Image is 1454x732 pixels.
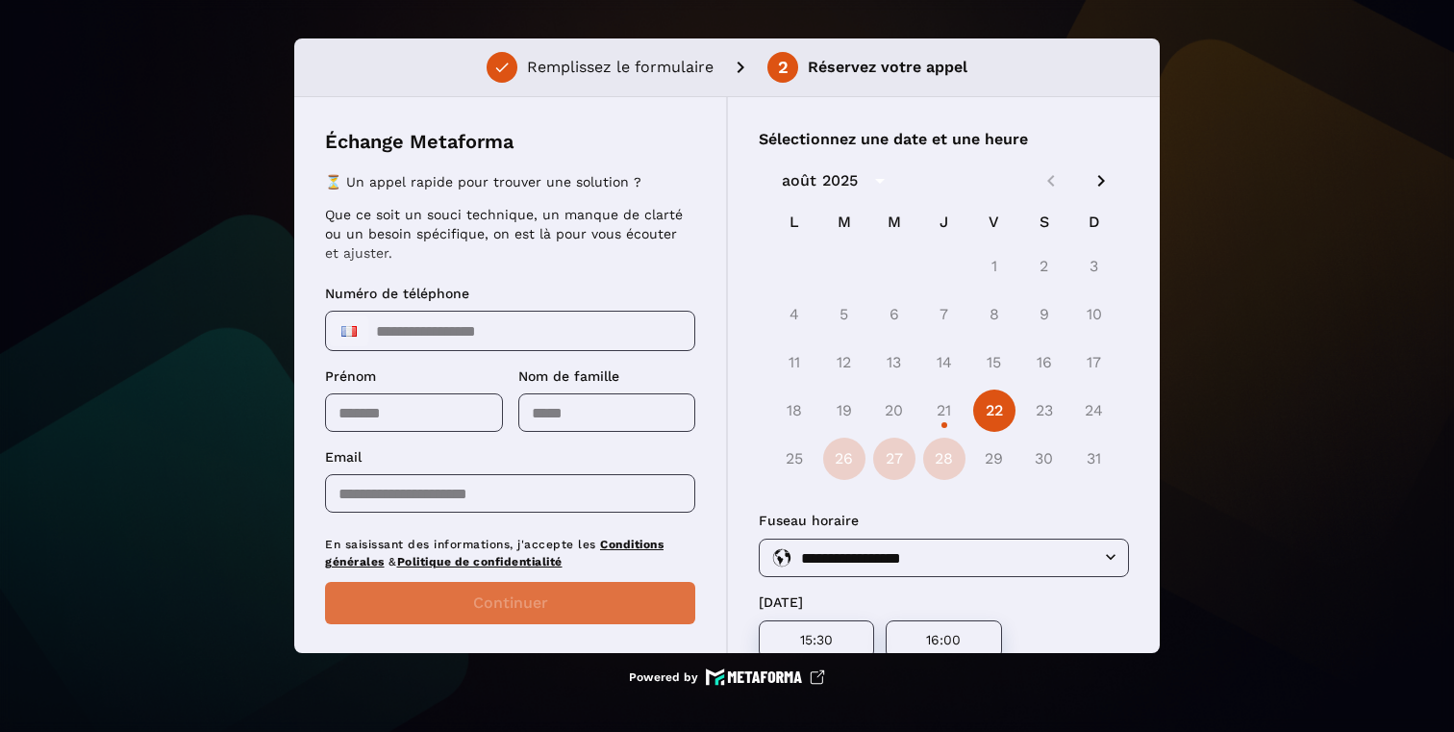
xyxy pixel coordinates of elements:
p: Fuseau horaire [759,511,1129,531]
div: France: + 33 [330,316,368,346]
span: D [1077,203,1112,241]
p: ⏳ Un appel rapide pour trouver une solution ? [325,172,689,191]
p: Que ce soit un souci technique, un manque de clarté ou un besoin spécifique, on est là pour vous ... [325,205,689,263]
div: 2025 [822,169,858,192]
span: Numéro de téléphone [325,286,469,301]
button: Open [1099,545,1122,568]
span: M [877,203,912,241]
span: & [389,555,397,568]
p: [DATE] [759,593,1129,613]
a: Politique de confidentialité [397,555,563,568]
button: 27 août 2025 [873,438,915,480]
p: Réservez votre appel [808,56,967,79]
div: août [782,169,816,192]
button: 22 août 2025 [973,390,1015,432]
span: Prénom [325,368,376,384]
span: V [977,203,1012,241]
p: Remplissez le formulaire [527,56,714,79]
span: Nom de famille [518,368,619,384]
button: Next month [1085,164,1117,197]
div: 2 [778,59,789,76]
span: S [1027,203,1062,241]
button: 28 août 2025 [923,438,965,480]
span: L [777,203,812,241]
button: calendar view is open, switch to year view [864,164,896,197]
p: 16:00 [909,632,978,647]
span: M [827,203,862,241]
p: 15:30 [782,632,851,647]
button: 26 août 2025 [823,438,865,480]
p: Sélectionnez une date et une heure [759,128,1129,151]
p: Powered by [629,669,698,685]
p: Échange Metaforma [325,128,514,155]
p: En saisissant des informations, j'accepte les [325,536,695,570]
span: J [927,203,962,241]
a: Powered by [629,669,825,686]
span: Email [325,449,362,465]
